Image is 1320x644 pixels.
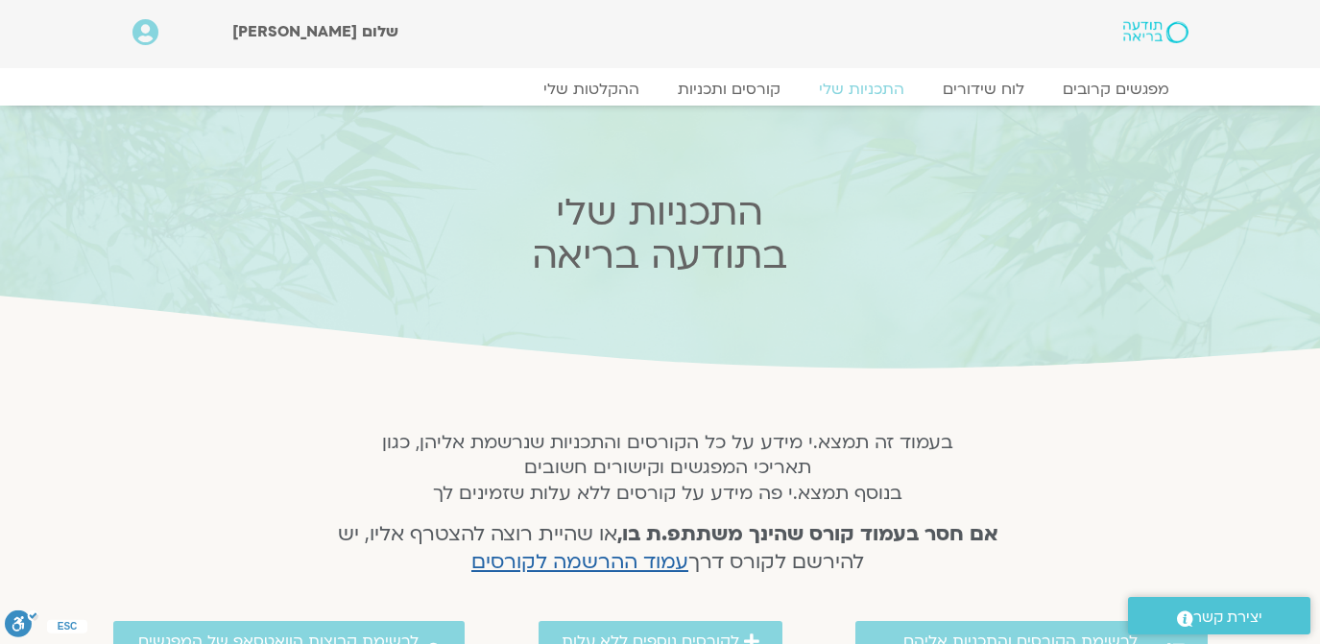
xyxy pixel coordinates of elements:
h5: בעמוד זה תמצא.י מידע על כל הקורסים והתכניות שנרשמת אליהן, כגון תאריכי המפגשים וקישורים חשובים בנו... [312,430,1023,506]
a: מפגשים קרובים [1044,80,1188,99]
a: ההקלטות שלי [524,80,659,99]
a: לוח שידורים [924,80,1044,99]
h2: התכניות שלי בתודעה בריאה [283,191,1036,277]
span: שלום [PERSON_NAME] [232,21,398,42]
h4: או שהיית רוצה להצטרף אליו, יש להירשם לקורס דרך [312,521,1023,577]
span: יצירת קשר [1193,605,1262,631]
a: התכניות שלי [800,80,924,99]
a: קורסים ותכניות [659,80,800,99]
strong: אם חסר בעמוד קורס שהינך משתתפ.ת בו, [617,520,998,548]
a: יצירת קשר [1128,597,1310,634]
a: עמוד ההרשמה לקורסים [471,548,688,576]
nav: Menu [132,80,1188,99]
